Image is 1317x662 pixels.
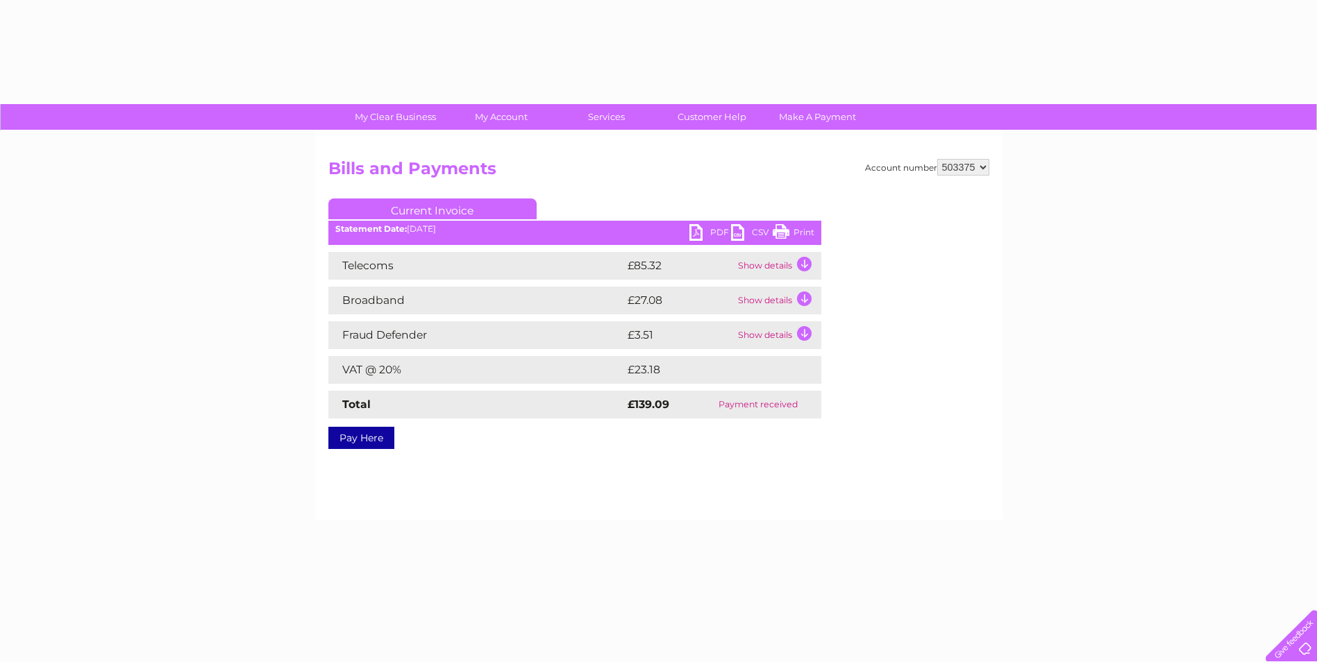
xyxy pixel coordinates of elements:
[735,287,821,314] td: Show details
[624,321,735,349] td: £3.51
[865,159,989,176] div: Account number
[328,356,624,384] td: VAT @ 20%
[328,198,537,219] a: Current Invoice
[773,224,814,244] a: Print
[444,104,558,130] a: My Account
[342,398,371,411] strong: Total
[335,223,407,234] b: Statement Date:
[328,252,624,280] td: Telecoms
[735,321,821,349] td: Show details
[328,321,624,349] td: Fraud Defender
[328,427,394,449] a: Pay Here
[624,356,792,384] td: £23.18
[689,224,731,244] a: PDF
[731,224,773,244] a: CSV
[328,224,821,234] div: [DATE]
[655,104,769,130] a: Customer Help
[328,159,989,185] h2: Bills and Payments
[549,104,664,130] a: Services
[328,287,624,314] td: Broadband
[695,391,821,418] td: Payment received
[338,104,453,130] a: My Clear Business
[735,252,821,280] td: Show details
[628,398,669,411] strong: £139.09
[624,252,735,280] td: £85.32
[760,104,875,130] a: Make A Payment
[624,287,735,314] td: £27.08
